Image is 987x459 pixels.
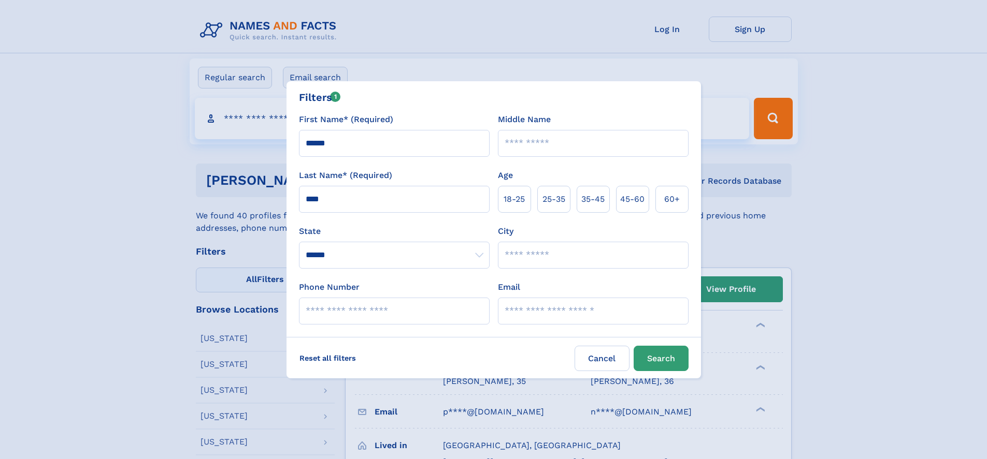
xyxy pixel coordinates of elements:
[498,113,551,126] label: Middle Name
[581,193,605,205] span: 35‑45
[542,193,565,205] span: 25‑35
[299,281,360,293] label: Phone Number
[498,225,513,238] label: City
[299,113,393,126] label: First Name* (Required)
[498,169,513,182] label: Age
[634,346,689,371] button: Search
[299,225,490,238] label: State
[293,346,363,371] label: Reset all filters
[299,90,341,105] div: Filters
[498,281,520,293] label: Email
[620,193,645,205] span: 45‑60
[299,169,392,182] label: Last Name* (Required)
[575,346,630,371] label: Cancel
[504,193,525,205] span: 18‑25
[664,193,680,205] span: 60+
